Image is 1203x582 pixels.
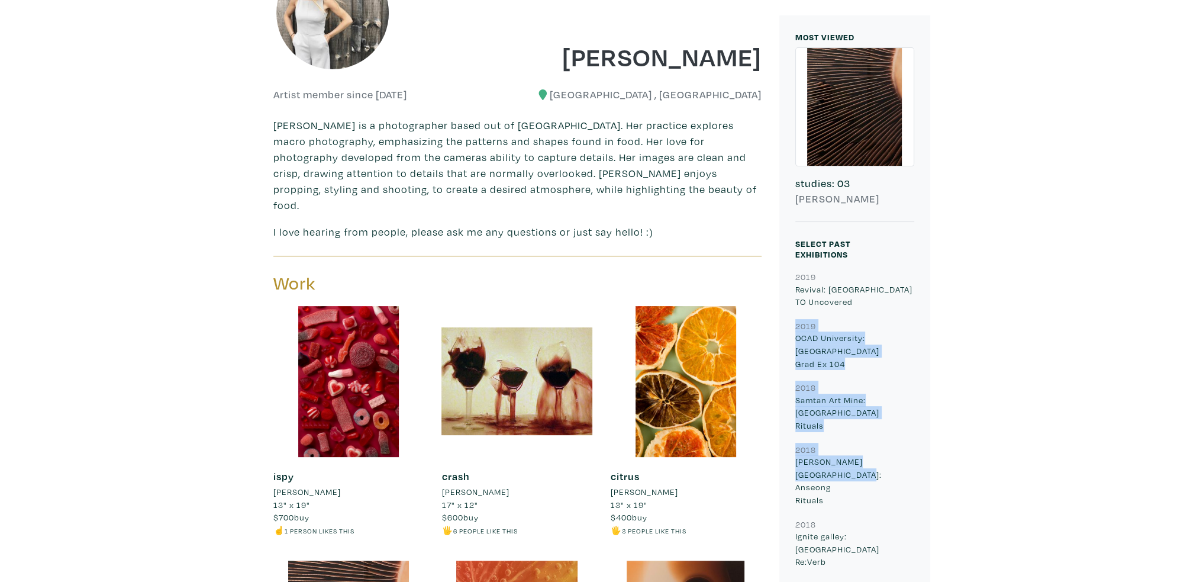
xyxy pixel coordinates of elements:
p: Revival: [GEOGRAPHIC_DATA] TO Uncovered [795,283,914,308]
small: 3 people like this [621,526,686,535]
li: ☝️ [273,524,424,537]
p: Samtan Art Mine: [GEOGRAPHIC_DATA] Rituals [795,394,914,432]
li: [PERSON_NAME] [441,485,509,499]
li: [PERSON_NAME] [273,485,341,499]
small: Select Past Exhibitions [795,238,850,260]
small: 2018 [795,382,816,393]
a: [PERSON_NAME] [441,485,592,499]
li: 🖐️ [441,524,592,537]
li: [PERSON_NAME] [610,485,678,499]
small: MOST VIEWED [795,31,854,43]
h6: [GEOGRAPHIC_DATA] , [GEOGRAPHIC_DATA] [526,88,762,101]
span: $700 [273,512,294,523]
span: 17" x 12" [441,499,478,510]
h6: studies: 03 [795,177,914,190]
small: 2019 [795,320,816,332]
a: citrus [610,470,639,483]
a: [PERSON_NAME] [273,485,424,499]
h1: [PERSON_NAME] [526,40,762,72]
small: 1 person likes this [285,526,354,535]
p: I love hearing from people, please ask me any questions or just say hello! :) [273,224,762,240]
a: studies: 03 [PERSON_NAME] [795,47,914,222]
span: $400 [610,512,631,523]
p: [PERSON_NAME][GEOGRAPHIC_DATA]: Anseong Rituals [795,455,914,506]
span: $600 [441,512,463,523]
p: OCAD University: [GEOGRAPHIC_DATA] Grad Ex 104 [795,332,914,370]
p: Ignite galley: [GEOGRAPHIC_DATA] Re:Verb [795,530,914,568]
a: crash [441,470,469,483]
a: ispy [273,470,294,483]
small: 6 people like this [453,526,517,535]
li: 🖐️ [610,524,761,537]
span: 13" x 19" [273,499,310,510]
small: 2019 [795,271,816,282]
h6: Artist member since [DATE] [273,88,407,101]
small: 2018 [795,444,816,455]
span: 13" x 19" [610,499,647,510]
span: buy [610,512,647,523]
small: 2018 [795,519,816,530]
a: [PERSON_NAME] [610,485,761,499]
span: buy [441,512,478,523]
h6: [PERSON_NAME] [795,192,914,205]
h3: Work [273,272,509,295]
p: [PERSON_NAME] is a photographer based out of [GEOGRAPHIC_DATA]. Her practice explores macro photo... [273,117,762,213]
span: buy [273,512,309,523]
